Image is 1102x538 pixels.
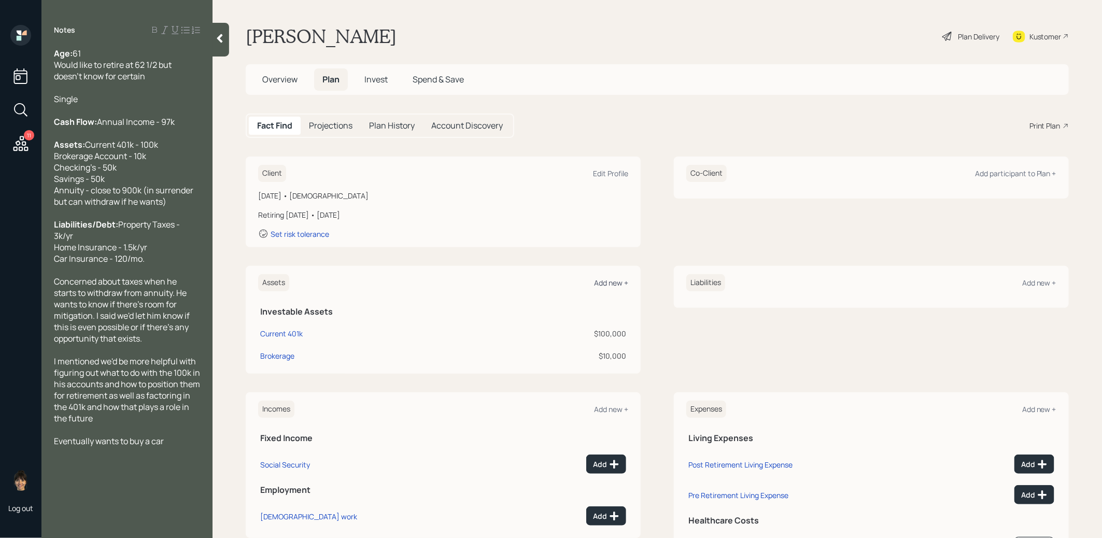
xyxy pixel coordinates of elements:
[246,25,397,48] h1: [PERSON_NAME]
[431,121,503,131] h5: Account Discovery
[309,121,352,131] h5: Projections
[54,139,195,207] span: Current 401k - 100k Brokerage Account - 10k Checking's - 50k Savings - 50k Annuity - close to 900...
[688,460,793,470] div: Post Retirement Living Expense
[975,168,1056,178] div: Add participant to Plan +
[260,485,626,495] h5: Employment
[10,470,31,491] img: treva-nostdahl-headshot.png
[369,121,415,131] h5: Plan History
[1022,278,1056,288] div: Add new +
[97,116,175,128] span: Annual Income - 97k
[686,165,727,182] h6: Co-Client
[260,512,357,521] div: [DEMOGRAPHIC_DATA] work
[258,209,628,220] div: Retiring [DATE] • [DATE]
[271,229,329,239] div: Set risk tolerance
[469,350,626,361] div: $10,000
[594,404,628,414] div: Add new +
[54,219,118,230] span: Liabilities/Debt:
[686,274,725,291] h6: Liabilities
[586,455,626,474] button: Add
[688,433,1054,443] h5: Living Expenses
[258,274,289,291] h6: Assets
[322,74,340,85] span: Plan
[24,130,34,140] div: 11
[593,168,628,178] div: Edit Profile
[54,25,75,35] label: Notes
[1022,404,1056,414] div: Add new +
[54,48,173,82] span: 61 Would like to retire at 62 1/2 but doesn't know for certain
[1021,490,1048,500] div: Add
[258,165,286,182] h6: Client
[469,328,626,339] div: $100,000
[258,401,294,418] h6: Incomes
[54,48,73,59] span: Age:
[54,139,85,150] span: Assets:
[594,278,628,288] div: Add new +
[260,307,626,317] h5: Investable Assets
[958,31,999,42] div: Plan Delivery
[54,116,97,128] span: Cash Flow:
[593,511,619,521] div: Add
[364,74,388,85] span: Invest
[8,503,33,513] div: Log out
[257,121,292,131] h5: Fact Find
[593,459,619,470] div: Add
[260,460,310,470] div: Social Security
[260,433,626,443] h5: Fixed Income
[688,516,1054,526] h5: Healthcare Costs
[258,190,628,201] div: [DATE] • [DEMOGRAPHIC_DATA]
[1014,455,1054,474] button: Add
[1029,120,1061,131] div: Print Plan
[1014,485,1054,504] button: Add
[413,74,464,85] span: Spend & Save
[262,74,298,85] span: Overview
[1029,31,1062,42] div: Kustomer
[260,350,294,361] div: Brokerage
[586,506,626,526] button: Add
[54,219,181,264] span: Property Taxes - 3k/yr Home Insurance - 1.5k/yr Car Insurance - 120/mo.
[54,435,164,447] span: Eventually wants to buy a car
[54,93,78,105] span: Single
[688,490,788,500] div: Pre Retirement Living Expense
[686,401,726,418] h6: Expenses
[54,356,202,424] span: I mentioned we'd be more helpful with figuring out what to do with the 100k in his accounts and h...
[54,276,191,344] span: Concerned about taxes when he starts to withdraw from annuity. He wants to know if there's room f...
[1021,459,1048,470] div: Add
[260,328,303,339] div: Current 401k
